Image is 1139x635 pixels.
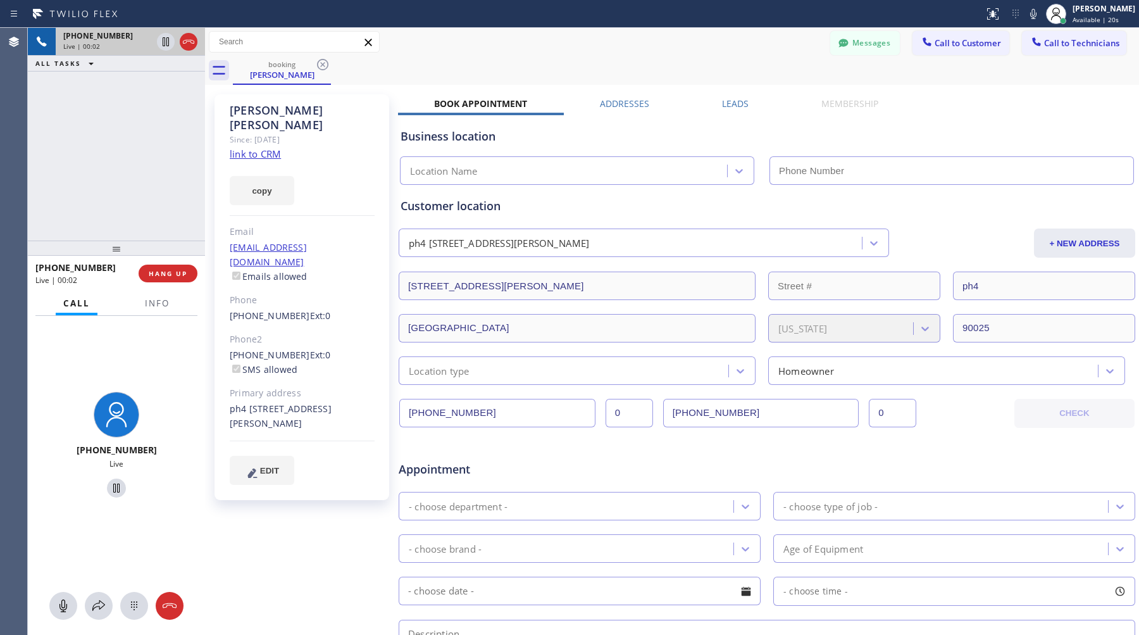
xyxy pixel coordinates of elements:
[230,148,281,160] a: link to CRM
[234,56,330,84] div: Nathan Chen
[1022,31,1126,55] button: Call to Technicians
[230,332,375,347] div: Phone2
[56,291,97,316] button: Call
[953,314,1135,343] input: ZIP
[139,265,197,282] button: HANG UP
[230,293,375,308] div: Phone
[180,33,197,51] button: Hang up
[232,272,240,280] input: Emails allowed
[230,132,375,147] div: Since: [DATE]
[783,541,863,556] div: Age of Equipment
[49,592,77,620] button: Mute
[230,402,375,431] div: ph4 [STREET_ADDRESS][PERSON_NAME]
[778,363,834,378] div: Homeowner
[310,310,331,322] span: Ext: 0
[230,349,310,361] a: [PHONE_NUMBER]
[149,269,187,278] span: HANG UP
[1034,229,1135,258] button: + NEW ADDRESS
[401,128,1133,145] div: Business location
[1044,37,1119,49] span: Call to Technicians
[230,241,307,268] a: [EMAIL_ADDRESS][DOMAIN_NAME]
[768,272,940,300] input: Street #
[821,97,878,110] label: Membership
[230,386,375,401] div: Primary address
[120,592,148,620] button: Open dialpad
[137,291,177,316] button: Info
[260,466,279,475] span: EDIT
[663,399,859,427] input: Phone Number 2
[209,32,379,52] input: Search
[230,103,375,132] div: [PERSON_NAME] [PERSON_NAME]
[35,275,77,286] span: Live | 00:02
[606,399,653,427] input: Ext.
[409,363,470,378] div: Location type
[230,456,294,485] button: EDIT
[935,37,1001,49] span: Call to Customer
[401,198,1133,215] div: Customer location
[1073,3,1135,14] div: [PERSON_NAME]
[399,461,642,478] span: Appointment
[769,156,1134,185] input: Phone Number
[1073,15,1119,24] span: Available | 20s
[232,365,240,373] input: SMS allowed
[399,577,761,605] input: - choose date -
[869,399,916,427] input: Ext. 2
[63,298,90,309] span: Call
[234,69,330,80] div: [PERSON_NAME]
[230,176,294,205] button: copy
[63,42,100,51] span: Live | 00:02
[35,59,81,68] span: ALL TASKS
[63,30,133,41] span: [PHONE_NUMBER]
[1024,5,1042,23] button: Mute
[399,399,595,427] input: Phone Number
[230,310,310,322] a: [PHONE_NUMBER]
[399,272,756,300] input: Address
[230,270,308,282] label: Emails allowed
[410,164,478,179] div: Location Name
[830,31,900,55] button: Messages
[310,349,331,361] span: Ext: 0
[722,97,749,110] label: Leads
[409,499,507,513] div: - choose department -
[1014,399,1135,428] button: CHECK
[912,31,1009,55] button: Call to Customer
[434,97,527,110] label: Book Appointment
[234,60,330,69] div: booking
[156,592,184,620] button: Hang up
[109,458,123,469] span: Live
[953,272,1135,300] input: Apt. #
[600,97,649,110] label: Addresses
[157,33,175,51] button: Hold Customer
[85,592,113,620] button: Open directory
[783,499,878,513] div: - choose type of job -
[35,261,116,273] span: [PHONE_NUMBER]
[409,236,590,251] div: ph4 [STREET_ADDRESS][PERSON_NAME]
[230,363,297,375] label: SMS allowed
[77,444,157,456] span: [PHONE_NUMBER]
[107,479,126,498] button: Hold Customer
[399,314,756,343] input: City
[230,225,375,239] div: Email
[145,298,170,309] span: Info
[28,56,106,71] button: ALL TASKS
[409,541,482,556] div: - choose brand -
[783,585,848,597] span: - choose time -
